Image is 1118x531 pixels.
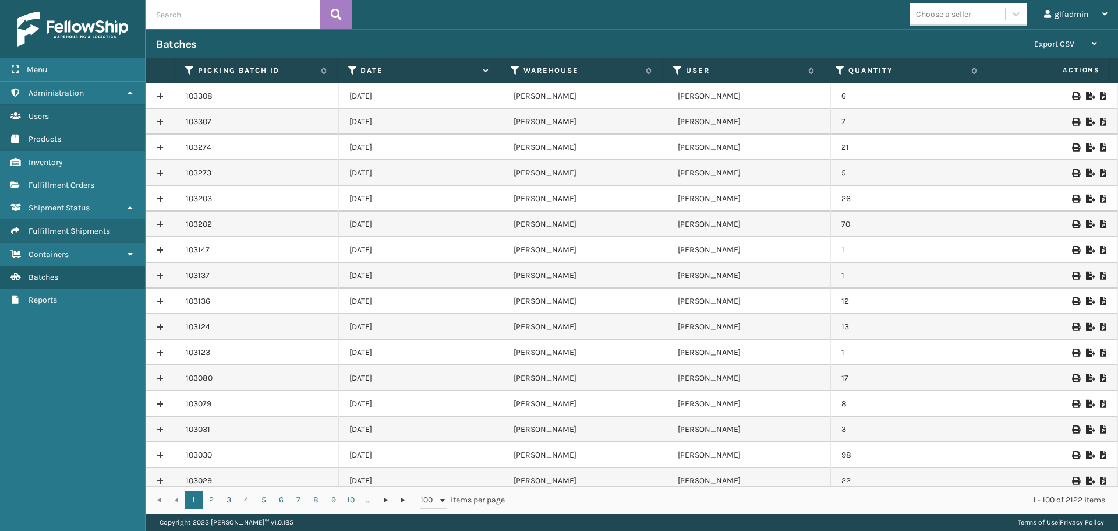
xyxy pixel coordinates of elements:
i: Print Picklist [1100,425,1107,434]
span: Fulfillment Orders [29,180,94,190]
td: [DATE] [339,417,503,442]
i: Export to .xls [1086,349,1093,357]
span: Containers [29,249,69,259]
td: 1 [831,263,995,289]
i: Print Picklist [1100,451,1107,459]
td: [DATE] [339,160,503,186]
i: Export to .xls [1086,425,1093,434]
td: 3 [831,417,995,442]
span: Reports [29,295,57,305]
td: 103031 [175,417,339,442]
i: Export to .xls [1086,92,1093,100]
td: 13 [831,314,995,340]
td: [PERSON_NAME] [667,212,832,237]
span: Inventory [29,157,63,167]
td: [PERSON_NAME] [667,314,832,340]
td: [PERSON_NAME] [503,263,667,289]
div: | [1018,514,1104,531]
td: [DATE] [339,365,503,391]
a: 6 [273,491,290,509]
a: ... [360,491,377,509]
label: Warehouse [523,65,640,76]
a: 10 [342,491,360,509]
i: Export to .xls [1086,451,1093,459]
td: 103123 [175,340,339,365]
i: Print Picklist Labels [1072,143,1079,152]
a: Terms of Use [1018,518,1058,526]
td: [PERSON_NAME] [503,365,667,391]
span: Export CSV [1034,39,1074,49]
td: [PERSON_NAME] [503,417,667,442]
span: Go to the next page [381,495,391,505]
td: [DATE] [339,340,503,365]
span: Administration [29,88,84,98]
i: Print Picklist Labels [1072,297,1079,305]
td: [PERSON_NAME] [667,442,832,468]
td: 17 [831,365,995,391]
span: Users [29,111,49,121]
td: [PERSON_NAME] [667,340,832,365]
td: [PERSON_NAME] [667,135,832,160]
i: Export to .xls [1086,374,1093,382]
i: Export to .xls [1086,272,1093,280]
td: [PERSON_NAME] [503,109,667,135]
i: Print Picklist [1100,195,1107,203]
td: [DATE] [339,391,503,417]
i: Print Picklist [1100,477,1107,485]
td: [PERSON_NAME] [503,212,667,237]
td: 22 [831,468,995,494]
i: Export to .xls [1086,143,1093,152]
td: [PERSON_NAME] [667,289,832,314]
span: items per page [420,491,505,509]
td: 103137 [175,263,339,289]
td: [PERSON_NAME] [667,109,832,135]
i: Print Picklist Labels [1072,400,1079,408]
td: [PERSON_NAME] [667,186,832,212]
i: Print Picklist [1100,349,1107,357]
i: Print Picklist [1100,92,1107,100]
td: [PERSON_NAME] [503,237,667,263]
i: Print Picklist Labels [1072,349,1079,357]
a: 8 [307,491,325,509]
td: [DATE] [339,186,503,212]
i: Print Picklist [1100,297,1107,305]
i: Print Picklist Labels [1072,451,1079,459]
i: Print Picklist [1100,374,1107,382]
h3: Batches [156,37,197,51]
label: Date [360,65,477,76]
td: [DATE] [339,468,503,494]
i: Print Picklist Labels [1072,169,1079,177]
a: 2 [203,491,220,509]
td: 1 [831,340,995,365]
td: [DATE] [339,83,503,109]
span: Shipment Status [29,203,90,213]
td: [DATE] [339,212,503,237]
td: [DATE] [339,237,503,263]
i: Print Picklist Labels [1072,425,1079,434]
i: Print Picklist Labels [1072,477,1079,485]
label: User [686,65,802,76]
td: 103079 [175,391,339,417]
td: [PERSON_NAME] [503,442,667,468]
td: 103029 [175,468,339,494]
td: 103136 [175,289,339,314]
i: Print Picklist [1100,220,1107,228]
td: 6 [831,83,995,109]
i: Print Picklist Labels [1072,92,1079,100]
td: 103273 [175,160,339,186]
i: Print Picklist [1100,246,1107,254]
label: Picking batch ID [198,65,314,76]
td: 5 [831,160,995,186]
td: [PERSON_NAME] [503,289,667,314]
td: [DATE] [339,314,503,340]
i: Export to .xls [1086,477,1093,485]
span: Batches [29,272,58,282]
a: 5 [255,491,273,509]
td: [PERSON_NAME] [667,365,832,391]
td: [PERSON_NAME] [503,391,667,417]
div: Choose a seller [916,8,971,20]
a: Go to the last page [395,491,412,509]
i: Export to .xls [1086,195,1093,203]
i: Print Picklist Labels [1072,272,1079,280]
td: [PERSON_NAME] [667,468,832,494]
